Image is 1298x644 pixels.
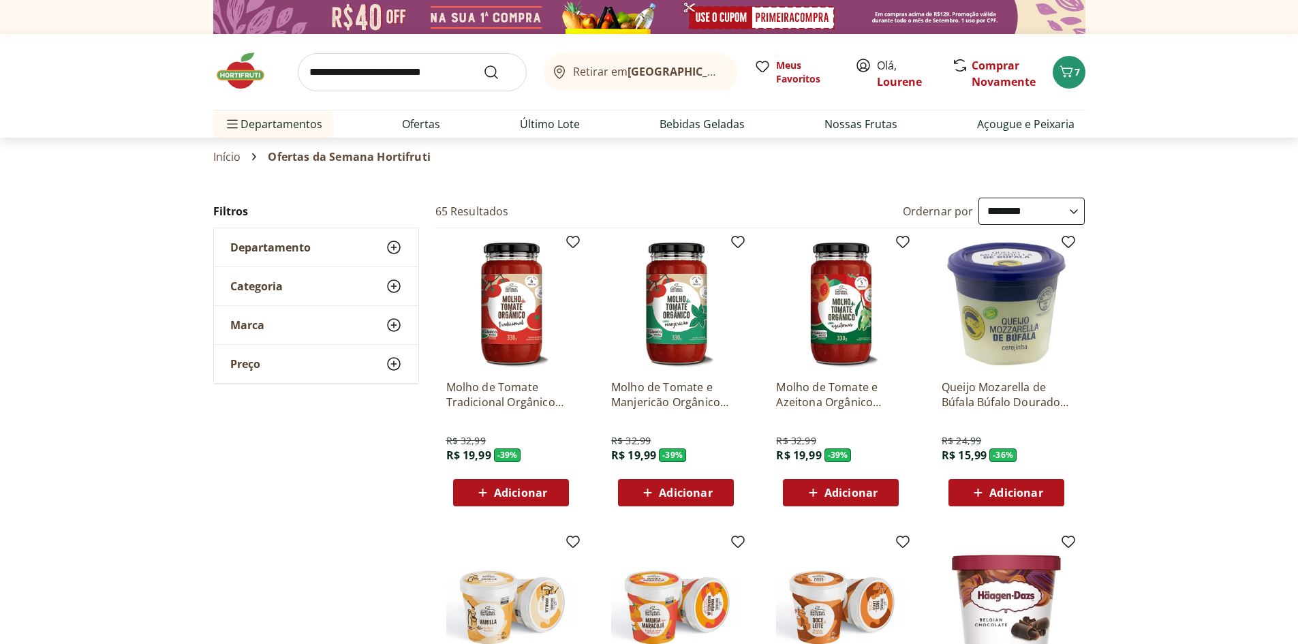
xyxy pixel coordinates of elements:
[942,380,1071,410] a: Queijo Mozarella de Búfala Búfalo Dourado 150g
[824,448,852,462] span: - 39 %
[659,487,712,498] span: Adicionar
[214,228,418,266] button: Departamento
[754,59,839,86] a: Meus Favoritos
[903,204,974,219] label: Ordernar por
[230,318,264,332] span: Marca
[942,239,1071,369] img: Queijo Mozarella de Búfala Búfalo Dourado 150g
[783,479,899,506] button: Adicionar
[213,151,241,163] a: Início
[446,380,576,410] a: Molho de Tomate Tradicional Orgânico Natural Da Terra 330g
[611,239,741,369] img: Molho de Tomate e Manjericão Orgânico Natural Da Terra 330g
[877,57,938,90] span: Olá,
[824,116,897,132] a: Nossas Frutas
[213,198,419,225] h2: Filtros
[573,65,724,78] span: Retirar em
[214,267,418,305] button: Categoria
[494,487,547,498] span: Adicionar
[942,434,981,448] span: R$ 24,99
[213,50,281,91] img: Hortifruti
[776,448,821,463] span: R$ 19,99
[446,448,491,463] span: R$ 19,99
[214,345,418,383] button: Preço
[446,239,576,369] img: Molho de Tomate Tradicional Orgânico Natural Da Terra 330g
[776,434,816,448] span: R$ 32,99
[268,151,430,163] span: Ofertas da Semana Hortifruti
[972,58,1036,89] a: Comprar Novamente
[543,53,738,91] button: Retirar em[GEOGRAPHIC_DATA]/[GEOGRAPHIC_DATA]
[1075,65,1080,78] span: 7
[989,448,1017,462] span: - 36 %
[1053,56,1085,89] button: Carrinho
[659,448,686,462] span: - 39 %
[660,116,745,132] a: Bebidas Geladas
[230,279,283,293] span: Categoria
[776,380,906,410] a: Molho de Tomate e Azeitona Orgânico Natural Da Terra 330g
[224,108,322,140] span: Departamentos
[224,108,241,140] button: Menu
[494,448,521,462] span: - 39 %
[230,241,311,254] span: Departamento
[776,59,839,86] span: Meus Favoritos
[230,357,260,371] span: Preço
[948,479,1064,506] button: Adicionar
[298,53,527,91] input: search
[446,434,486,448] span: R$ 32,99
[214,306,418,344] button: Marca
[483,64,516,80] button: Submit Search
[877,74,922,89] a: Lourene
[628,64,857,79] b: [GEOGRAPHIC_DATA]/[GEOGRAPHIC_DATA]
[618,479,734,506] button: Adicionar
[824,487,878,498] span: Adicionar
[989,487,1042,498] span: Adicionar
[402,116,440,132] a: Ofertas
[977,116,1075,132] a: Açougue e Peixaria
[611,434,651,448] span: R$ 32,99
[453,479,569,506] button: Adicionar
[942,448,987,463] span: R$ 15,99
[520,116,580,132] a: Último Lote
[435,204,509,219] h2: 65 Resultados
[611,448,656,463] span: R$ 19,99
[776,239,906,369] img: Molho de Tomate e Azeitona Orgânico Natural Da Terra 330g
[611,380,741,410] a: Molho de Tomate e Manjericão Orgânico Natural Da Terra 330g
